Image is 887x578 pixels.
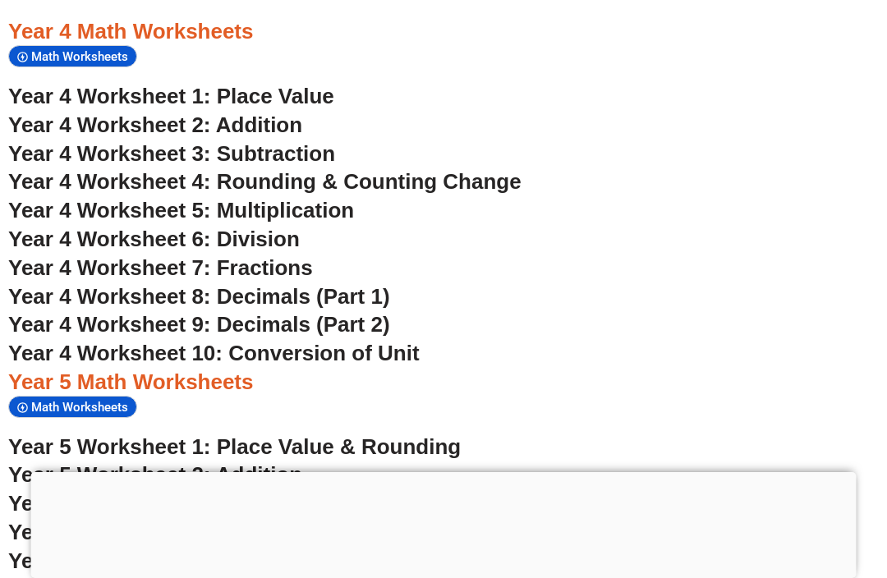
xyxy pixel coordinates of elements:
[8,369,879,397] h3: Year 5 Math Worksheets
[31,49,133,64] span: Math Worksheets
[8,227,300,251] a: Year 4 Worksheet 6: Division
[8,18,879,46] h3: Year 4 Math Worksheets
[8,520,546,544] a: Year 5 Worksheet 4: Multiplication & Distributive Law
[8,284,390,309] a: Year 4 Worksheet 8: Decimals (Part 1)
[8,255,313,280] a: Year 4 Worksheet 7: Fractions
[8,312,390,337] a: Year 4 Worksheet 9: Decimals (Part 2)
[8,462,302,487] a: Year 5 Worksheet 2: Addition
[8,84,334,108] a: Year 4 Worksheet 1: Place Value
[8,341,420,365] a: Year 4 Worksheet 10: Conversion of Unit
[31,400,133,415] span: Math Worksheets
[31,472,857,574] iframe: Advertisement
[8,198,354,222] a: Year 4 Worksheet 5: Multiplication
[605,392,887,578] iframe: Chat Widget
[8,548,300,573] a: Year 5 Worksheet 5: Division
[8,112,302,137] a: Year 4 Worksheet 2: Addition
[8,141,335,166] a: Year 4 Worksheet 3: Subtraction
[8,45,137,67] div: Math Worksheets
[8,396,137,418] div: Math Worksheets
[8,434,461,459] a: Year 5 Worksheet 1: Place Value & Rounding
[8,169,522,194] a: Year 4 Worksheet 4: Rounding & Counting Change
[8,491,335,516] a: Year 5 Worksheet 3: Subtraction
